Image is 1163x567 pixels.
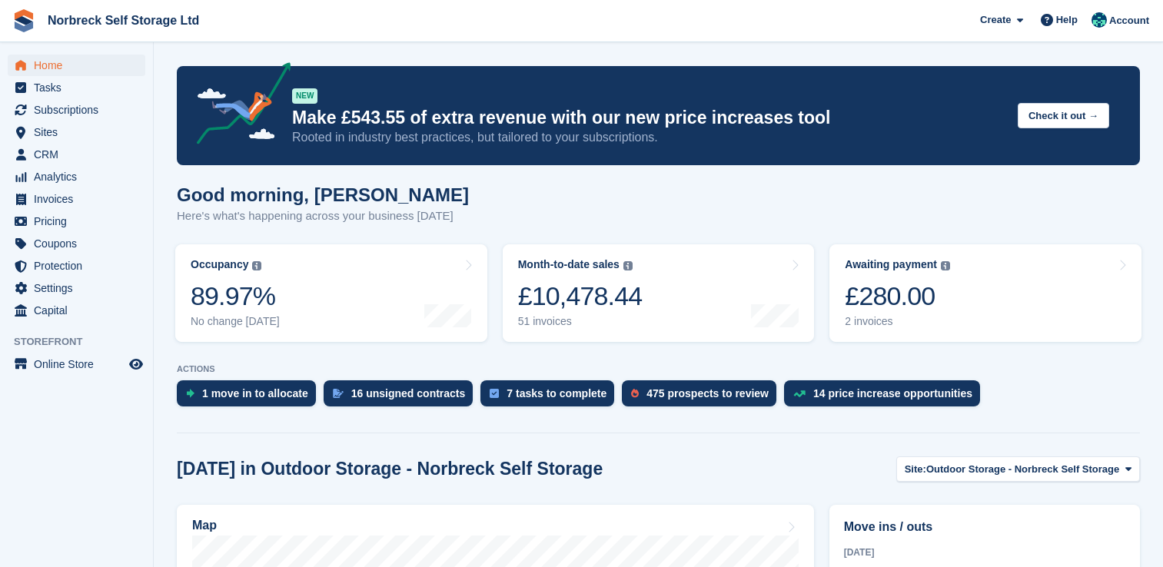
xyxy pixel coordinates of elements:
[941,261,950,270] img: icon-info-grey-7440780725fd019a000dd9b08b2336e03edf1995a4989e88bcd33f0948082b44.svg
[34,144,126,165] span: CRM
[202,387,308,400] div: 1 move in to allocate
[34,166,126,187] span: Analytics
[177,459,603,479] h2: [DATE] in Outdoor Storage - Norbreck Self Storage
[8,144,145,165] a: menu
[1109,13,1149,28] span: Account
[191,258,248,271] div: Occupancy
[8,77,145,98] a: menu
[844,545,1125,559] div: [DATE]
[8,233,145,254] a: menu
[507,387,606,400] div: 7 tasks to complete
[623,261,633,270] img: icon-info-grey-7440780725fd019a000dd9b08b2336e03edf1995a4989e88bcd33f0948082b44.svg
[490,389,499,398] img: task-75834270c22a3079a89374b754ae025e5fb1db73e45f91037f5363f120a921f8.svg
[34,77,126,98] span: Tasks
[905,462,926,477] span: Site:
[191,280,280,312] div: 89.97%
[34,121,126,143] span: Sites
[34,99,126,121] span: Subscriptions
[42,8,205,33] a: Norbreck Self Storage Ltd
[292,107,1005,129] p: Make £543.55 of extra revenue with our new price increases tool
[845,280,950,312] div: £280.00
[480,380,622,414] a: 7 tasks to complete
[177,364,1140,374] p: ACTIONS
[177,207,469,225] p: Here's what's happening across your business [DATE]
[8,99,145,121] a: menu
[34,255,126,277] span: Protection
[518,258,620,271] div: Month-to-date sales
[12,9,35,32] img: stora-icon-8386f47178a22dfd0bd8f6a31ec36ba5ce8667c1dd55bd0f319d3a0aa187defe.svg
[8,255,145,277] a: menu
[503,244,815,342] a: Month-to-date sales £10,478.44 51 invoices
[980,12,1011,28] span: Create
[351,387,466,400] div: 16 unsigned contracts
[175,244,487,342] a: Occupancy 89.97% No change [DATE]
[1056,12,1078,28] span: Help
[184,62,291,150] img: price-adjustments-announcement-icon-8257ccfd72463d97f412b2fc003d46551f7dbcb40ab6d574587a9cd5c0d94...
[1092,12,1107,28] img: Sally King
[8,353,145,375] a: menu
[896,456,1140,482] button: Site: Outdoor Storage - Norbreck Self Storage
[845,258,937,271] div: Awaiting payment
[622,380,784,414] a: 475 prospects to review
[34,211,126,232] span: Pricing
[8,166,145,187] a: menu
[784,380,988,414] a: 14 price increase opportunities
[8,300,145,321] a: menu
[34,55,126,76] span: Home
[1018,103,1109,128] button: Check it out →
[518,280,643,312] div: £10,478.44
[191,315,280,328] div: No change [DATE]
[8,121,145,143] a: menu
[631,389,639,398] img: prospect-51fa495bee0391a8d652442698ab0144808aea92771e9ea1ae160a38d050c398.svg
[926,462,1119,477] span: Outdoor Storage - Norbreck Self Storage
[34,353,126,375] span: Online Store
[14,334,153,350] span: Storefront
[127,355,145,373] a: Preview store
[292,88,317,104] div: NEW
[177,380,324,414] a: 1 move in to allocate
[813,387,972,400] div: 14 price increase opportunities
[177,184,469,205] h1: Good morning, [PERSON_NAME]
[34,233,126,254] span: Coupons
[8,55,145,76] a: menu
[844,518,1125,536] h2: Move ins / outs
[186,389,194,398] img: move_ins_to_allocate_icon-fdf77a2bb77ea45bf5b3d319d69a93e2d87916cf1d5bf7949dd705db3b84f3ca.svg
[292,129,1005,146] p: Rooted in industry best practices, but tailored to your subscriptions.
[8,211,145,232] a: menu
[192,519,217,532] h2: Map
[324,380,481,414] a: 16 unsigned contracts
[34,188,126,210] span: Invoices
[252,261,261,270] img: icon-info-grey-7440780725fd019a000dd9b08b2336e03edf1995a4989e88bcd33f0948082b44.svg
[34,277,126,299] span: Settings
[646,387,769,400] div: 475 prospects to review
[845,315,950,328] div: 2 invoices
[8,277,145,299] a: menu
[34,300,126,321] span: Capital
[518,315,643,328] div: 51 invoices
[793,390,806,397] img: price_increase_opportunities-93ffe204e8149a01c8c9dc8f82e8f89637d9d84a8eef4429ea346261dce0b2c0.svg
[829,244,1141,342] a: Awaiting payment £280.00 2 invoices
[333,389,344,398] img: contract_signature_icon-13c848040528278c33f63329250d36e43548de30e8caae1d1a13099fd9432cc5.svg
[8,188,145,210] a: menu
